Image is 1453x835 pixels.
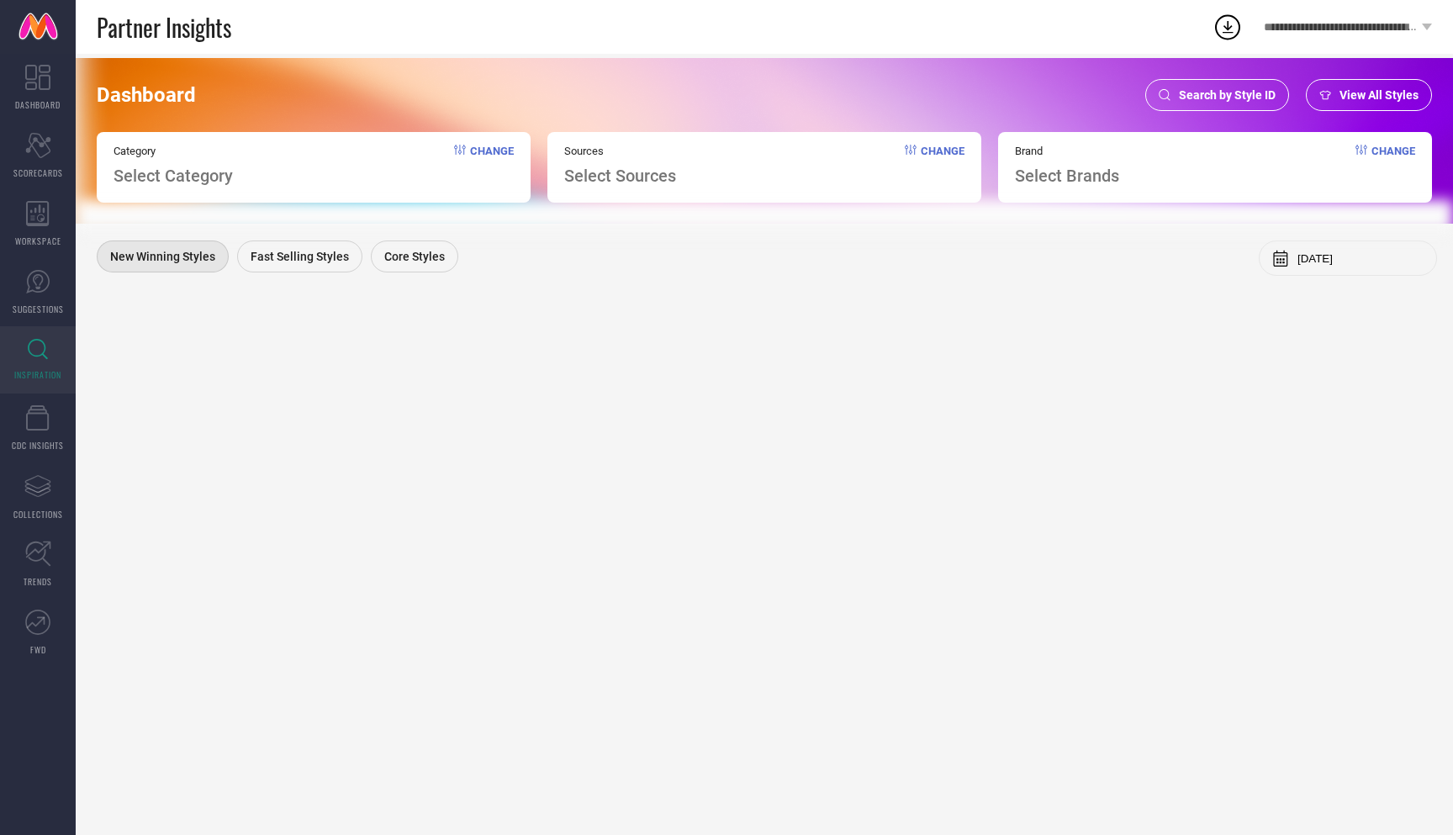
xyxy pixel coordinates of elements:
span: Sources [564,145,676,157]
span: Change [470,145,514,186]
span: Search by Style ID [1179,88,1276,102]
span: Fast Selling Styles [251,250,349,263]
span: FWD [30,643,46,656]
span: Change [921,145,964,186]
span: CDC INSIGHTS [12,439,64,452]
span: New Winning Styles [110,250,215,263]
span: COLLECTIONS [13,508,63,521]
input: Select month [1297,252,1424,265]
span: Dashboard [97,83,196,107]
span: Select Sources [564,166,676,186]
span: DASHBOARD [15,98,61,111]
span: Brand [1015,145,1119,157]
span: Select Category [114,166,233,186]
span: Change [1371,145,1415,186]
span: SCORECARDS [13,166,63,179]
div: Open download list [1213,12,1243,42]
span: WORKSPACE [15,235,61,247]
span: Partner Insights [97,10,231,45]
span: SUGGESTIONS [13,303,64,315]
span: Category [114,145,233,157]
span: View All Styles [1339,88,1419,102]
span: INSPIRATION [14,368,61,381]
span: Core Styles [384,250,445,263]
span: Select Brands [1015,166,1119,186]
span: TRENDS [24,575,52,588]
